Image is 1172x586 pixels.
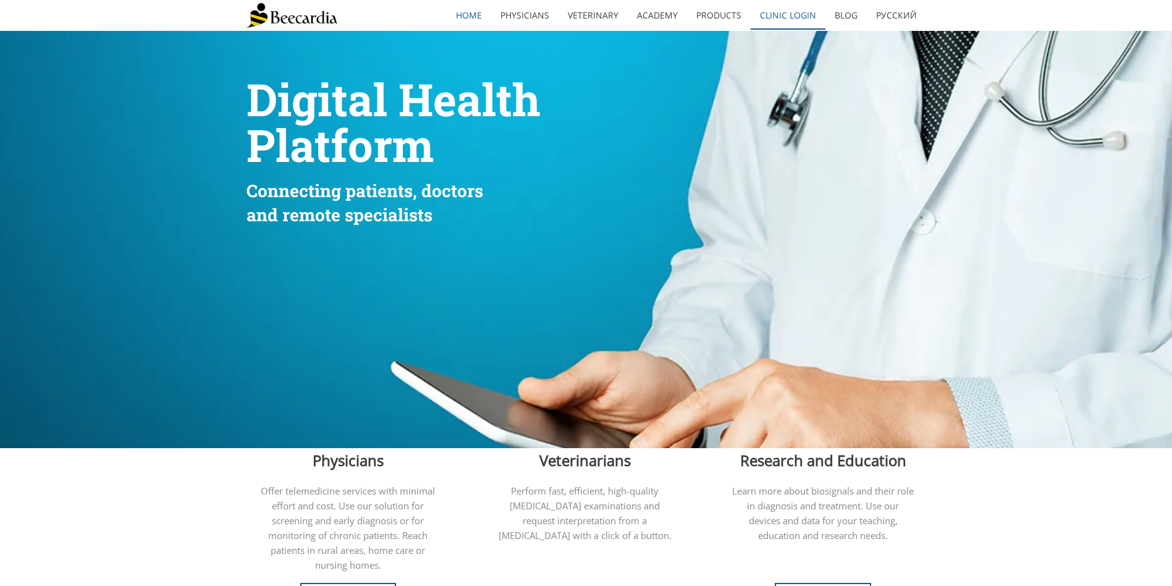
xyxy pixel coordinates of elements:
[261,485,435,571] span: Offer telemedicine services with minimal effort and cost. Use our solution for screening and earl...
[628,1,687,30] a: Academy
[687,1,751,30] a: Products
[825,1,867,30] a: Blog
[740,450,906,470] span: Research and Education
[867,1,926,30] a: Русский
[247,116,434,174] span: Platform
[732,485,914,541] span: Learn more about biosignals and their role in diagnosis and treatment. Use our devices and data f...
[491,1,559,30] a: Physicians
[313,450,384,470] span: Physicians
[247,3,337,28] img: Beecardia
[499,485,672,541] span: Perform fast, efficient, high-quality [MEDICAL_DATA] examinations and request interpretation from...
[247,203,432,226] span: and remote specialists
[247,70,541,129] span: Digital Health
[539,450,631,470] span: Veterinarians
[447,1,491,30] a: home
[751,1,825,30] a: Clinic Login
[247,179,483,202] span: Connecting patients, doctors
[559,1,628,30] a: Veterinary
